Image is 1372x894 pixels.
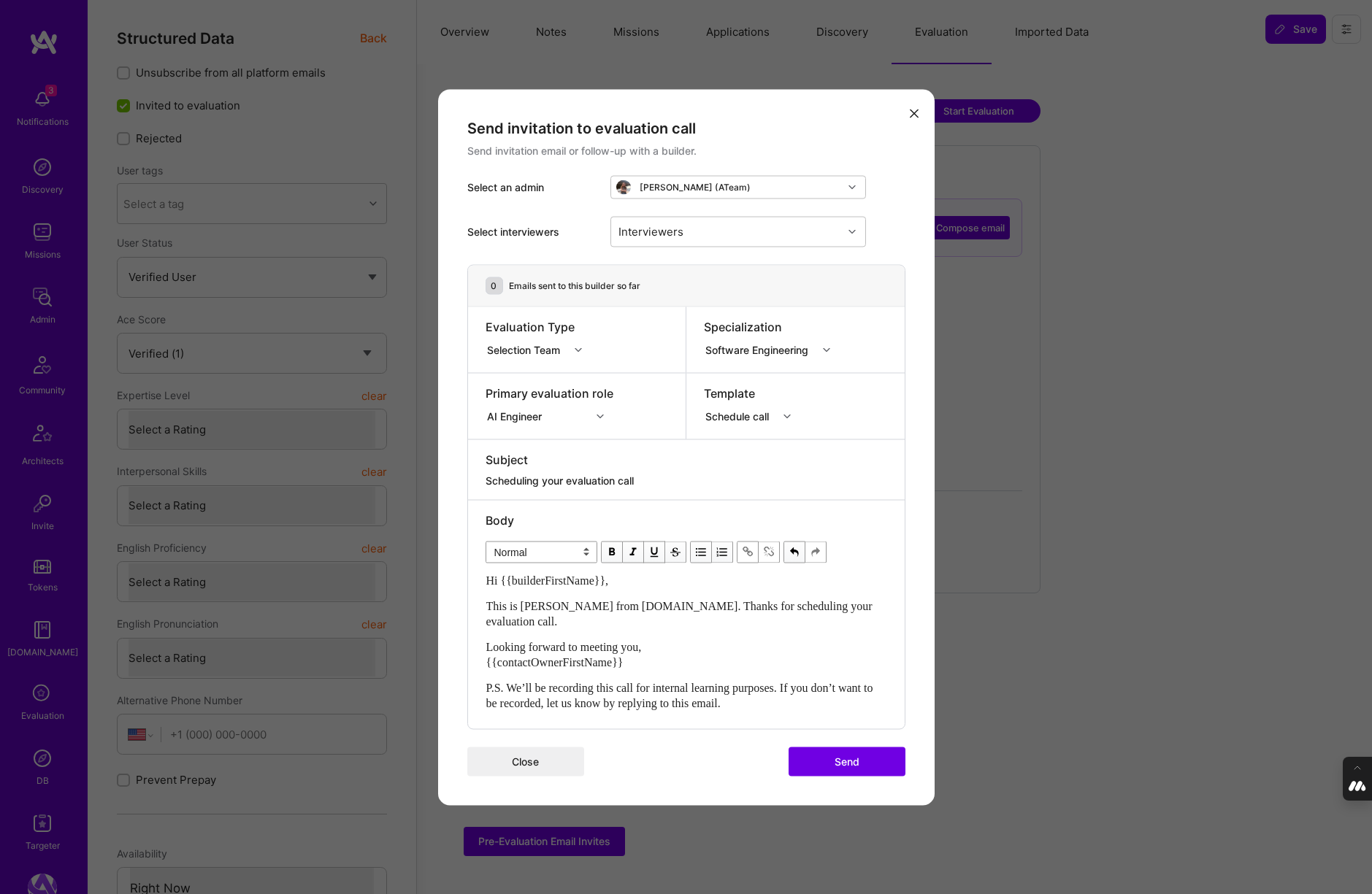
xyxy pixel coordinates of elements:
span: P.S. We’ll be recording this call for internal learning purposes. If you don’t want to be recorde... [486,681,876,709]
button: Strikethrough [665,541,686,563]
div: Emails sent to this builder so far [509,279,641,292]
select: Block type [486,541,597,563]
div: 0 [486,277,503,294]
div: Subject [486,451,887,467]
div: AI Engineer [487,409,548,424]
textarea: Scheduling your evaluation call [486,473,887,488]
div: Selection Team [487,342,566,358]
div: Specialization [704,318,840,334]
div: Body [486,512,887,528]
div: Send invitation email or follow-up with a builder. [467,143,905,158]
div: Evaluation Type [486,318,591,334]
button: Close [467,747,584,776]
div: Schedule call [705,409,775,424]
button: OL [712,541,733,563]
button: Bold [601,541,623,563]
button: Underline [644,541,665,563]
i: icon Chevron [823,346,830,353]
i: icon Close [910,109,919,118]
div: Primary evaluation role [486,385,613,401]
i: icon Chevron [848,228,856,235]
i: icon Chevron [848,183,856,190]
div: Enter email text [486,572,886,710]
div: Interviewers [615,221,687,242]
button: Remove Link [759,541,780,563]
span: Hi {{builderFirstName}}, [486,574,609,586]
button: UL [690,541,712,563]
span: Looking forward to meeting you, {{contactOwnerFirstName}} [486,640,642,668]
i: icon Chevron [575,346,582,353]
i: icon Chevron [783,412,791,420]
i: icon Chevron [597,412,604,420]
div: Select interviewers [467,224,599,239]
span: Normal [486,541,597,563]
img: User Avatar [616,180,631,194]
div: modal [438,89,935,805]
button: Redo [805,541,827,563]
button: Link [737,541,759,563]
div: Software Engineering [705,342,814,358]
button: Undo [783,541,805,563]
button: Send [789,747,905,776]
div: Send invitation to evaluation call [467,118,905,137]
span: This is [PERSON_NAME] from [DOMAIN_NAME]. Thanks for scheduling your evaluation call. [486,599,875,627]
div: [PERSON_NAME] (ATeam) [640,181,751,193]
button: Italic [623,541,644,563]
div: Select an admin [467,180,599,194]
div: Template [704,385,800,401]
